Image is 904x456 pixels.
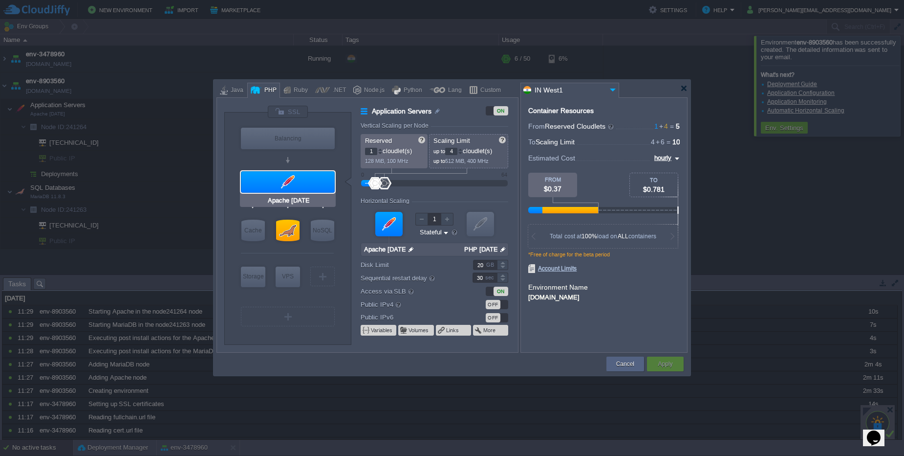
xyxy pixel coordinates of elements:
div: Cache [241,220,265,241]
div: Create New Layer [241,307,335,326]
span: 10 [672,138,680,146]
div: sec [485,273,496,282]
div: Load Balancer [241,128,335,149]
div: ON [494,287,508,296]
div: PHP [261,83,277,98]
label: Sequential restart delay [361,273,460,283]
div: [DOMAIN_NAME] [528,292,680,301]
span: From [528,122,545,130]
div: Java [228,83,243,98]
label: Access via SLB [361,286,460,296]
div: TO [630,177,678,183]
p: cloudlet(s) [365,145,424,155]
div: NoSQL [311,220,334,241]
div: SQL Databases [276,220,300,241]
span: 1 [654,122,658,130]
div: OFF [486,313,500,322]
span: $0.37 [544,185,561,193]
label: Public IPv6 [361,312,460,322]
button: More [483,326,496,334]
span: Estimated Cost [528,153,575,163]
div: OFF [486,300,500,309]
div: 0 [361,172,364,178]
div: VPS [276,267,300,286]
div: Vertical Scaling per Node [361,122,431,129]
div: 64 [501,172,507,178]
button: Variables [371,326,393,334]
label: Environment Name [528,283,588,291]
iframe: chat widget [863,417,894,446]
button: Links [446,326,460,334]
div: Node.js [361,83,385,98]
span: + [655,138,661,146]
button: Apply [658,359,672,369]
div: Lang [445,83,462,98]
div: Balancing [241,128,335,149]
span: up to [433,148,445,154]
div: ON [494,106,508,115]
div: Horizontal Scaling [361,198,412,205]
span: 512 MiB, 400 MHz [445,158,489,164]
p: cloudlet(s) [433,145,505,155]
div: Application Servers [241,171,335,193]
span: 128 MiB, 100 MHz [365,158,409,164]
button: Cancel [616,359,634,369]
span: 4 [658,122,668,130]
span: + [658,122,664,130]
div: Ruby [291,83,308,98]
span: Reserved Cloudlets [545,122,615,130]
label: Public IPv4 [361,299,460,310]
span: 6 [655,138,665,146]
div: Custom [477,83,501,98]
span: up to [433,158,445,164]
label: Disk Limit [361,260,460,270]
div: Storage Containers [241,267,265,287]
span: Scaling Limit [536,138,575,146]
div: .NET [330,83,346,98]
div: *Free of charge for the beta period [528,251,680,264]
span: = [668,122,676,130]
span: 4 [651,138,655,146]
div: Python [401,83,422,98]
span: $0.781 [643,185,665,193]
div: Elastic VPS [276,267,300,287]
div: FROM [528,177,577,182]
div: Storage [241,267,265,286]
span: Scaling Limit [433,137,470,144]
span: To [528,138,536,146]
button: Volumes [409,326,430,334]
div: Container Resources [528,107,594,114]
span: = [665,138,672,146]
div: Create New Layer [310,267,335,286]
div: GB [486,260,496,270]
div: NoSQL Databases [311,220,334,241]
span: Account Limits [528,264,577,273]
span: Reserved [365,137,392,144]
span: 5 [676,122,680,130]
